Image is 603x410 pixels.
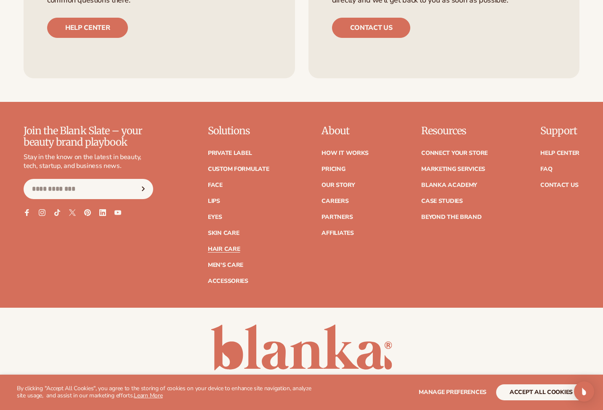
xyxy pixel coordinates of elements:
[24,125,153,148] p: Join the Blank Slate – your beauty brand playbook
[208,246,240,252] a: Hair Care
[321,182,355,188] a: Our Story
[208,262,243,268] a: Men's Care
[208,278,248,284] a: Accessories
[421,125,488,136] p: Resources
[321,198,348,204] a: Careers
[574,381,594,402] div: Open Intercom Messenger
[540,182,578,188] a: Contact Us
[421,150,488,156] a: Connect your store
[332,18,411,38] a: Contact us
[421,166,485,172] a: Marketing services
[208,150,252,156] a: Private label
[421,182,477,188] a: Blanka Academy
[208,214,222,220] a: Eyes
[321,150,369,156] a: How It Works
[208,166,269,172] a: Custom formulate
[24,153,153,170] p: Stay in the know on the latest in beauty, tech, startup, and business news.
[496,384,586,400] button: accept all cookies
[419,384,486,400] button: Manage preferences
[134,179,153,199] button: Subscribe
[208,198,220,204] a: Lips
[419,388,486,396] span: Manage preferences
[321,166,345,172] a: Pricing
[17,385,313,399] p: By clicking "Accept All Cookies", you agree to the storing of cookies on your device to enhance s...
[540,125,579,136] p: Support
[208,230,239,236] a: Skin Care
[208,125,269,136] p: Solutions
[540,166,552,172] a: FAQ
[540,150,579,156] a: Help Center
[321,125,369,136] p: About
[47,18,128,38] a: Help center
[321,214,353,220] a: Partners
[421,214,482,220] a: Beyond the brand
[134,391,162,399] a: Learn More
[421,198,463,204] a: Case Studies
[208,182,223,188] a: Face
[321,230,353,236] a: Affiliates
